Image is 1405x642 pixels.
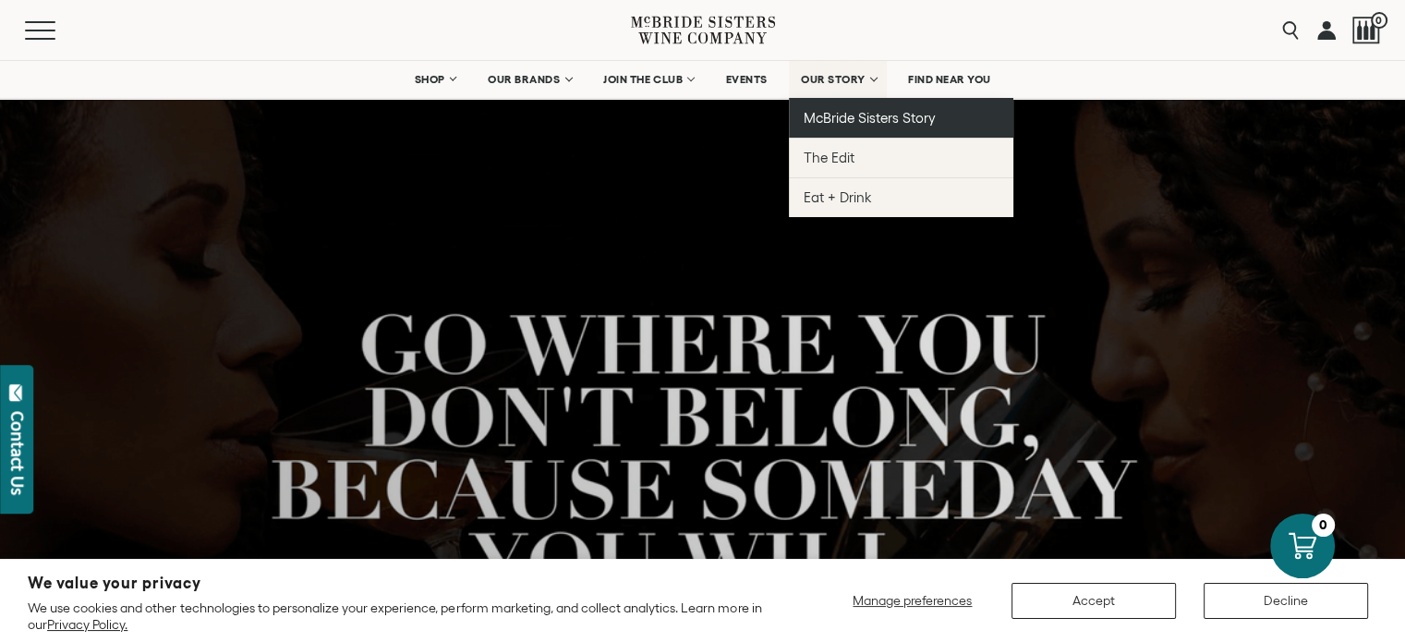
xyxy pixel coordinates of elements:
[1312,514,1335,537] div: 0
[1204,583,1368,619] button: Decline
[603,73,683,86] span: JOIN THE CLUB
[714,61,780,98] a: EVENTS
[789,61,888,98] a: OUR STORY
[28,600,774,633] p: We use cookies and other technologies to personalize your experience, perform marketing, and coll...
[402,61,466,98] a: SHOP
[789,98,1013,138] a: McBride Sisters Story
[47,617,127,632] a: Privacy Policy.
[804,189,872,205] span: Eat + Drink
[801,73,866,86] span: OUR STORY
[789,177,1013,217] a: Eat + Drink
[488,73,560,86] span: OUR BRANDS
[804,110,936,126] span: McBride Sisters Story
[896,61,1003,98] a: FIND NEAR YOU
[1371,12,1387,29] span: 0
[804,150,854,165] span: The Edit
[842,583,984,619] button: Manage preferences
[476,61,582,98] a: OUR BRANDS
[789,138,1013,177] a: The Edit
[1011,583,1176,619] button: Accept
[853,593,972,608] span: Manage preferences
[908,73,991,86] span: FIND NEAR YOU
[25,21,91,40] button: Mobile Menu Trigger
[591,61,705,98] a: JOIN THE CLUB
[726,73,768,86] span: EVENTS
[414,73,445,86] span: SHOP
[8,411,27,495] div: Contact Us
[28,575,774,591] h2: We value your privacy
